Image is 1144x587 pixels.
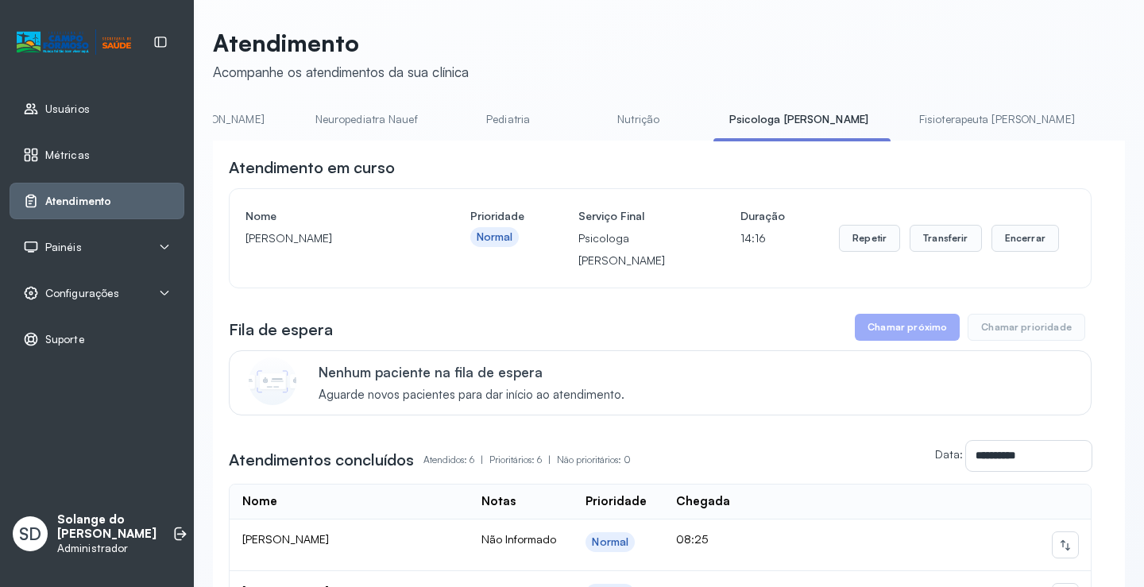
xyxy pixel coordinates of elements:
[17,29,131,56] img: Logotipo do estabelecimento
[557,449,631,471] p: Não prioritários: 0
[839,225,900,252] button: Repetir
[300,106,434,133] a: Neuropediatra Nauef
[548,454,551,465] span: |
[968,314,1085,341] button: Chamar prioridade
[910,225,982,252] button: Transferir
[45,333,85,346] span: Suporte
[578,205,687,227] h4: Serviço Final
[23,193,171,209] a: Atendimento
[23,147,171,163] a: Métricas
[470,205,524,227] h4: Prioridade
[713,106,884,133] a: Psicologa [PERSON_NAME]
[242,532,329,546] span: [PERSON_NAME]
[586,494,647,509] div: Prioridade
[578,227,687,272] p: Psicologa [PERSON_NAME]
[453,106,564,133] a: Pediatria
[991,225,1059,252] button: Encerrar
[45,195,111,208] span: Atendimento
[249,357,296,405] img: Imagem de CalloutCard
[229,449,414,471] h3: Atendimentos concluídos
[319,364,624,380] p: Nenhum paciente na fila de espera
[583,106,694,133] a: Nutrição
[213,64,469,80] div: Acompanhe os atendimentos da sua clínica
[903,106,1091,133] a: Fisioterapeuta [PERSON_NAME]
[23,101,171,117] a: Usuários
[229,319,333,341] h3: Fila de espera
[57,512,157,543] p: Solange do [PERSON_NAME]
[319,388,624,403] span: Aguarde novos pacientes para dar início ao atendimento.
[245,205,416,227] h4: Nome
[855,314,960,341] button: Chamar próximo
[45,287,119,300] span: Configurações
[57,542,157,555] p: Administrador
[592,535,628,549] div: Normal
[481,494,516,509] div: Notas
[213,29,469,57] p: Atendimento
[740,205,785,227] h4: Duração
[676,532,708,546] span: 08:25
[489,449,557,471] p: Prioritários: 6
[245,227,416,249] p: [PERSON_NAME]
[45,241,82,254] span: Painéis
[423,449,489,471] p: Atendidos: 6
[481,532,556,546] span: Não Informado
[935,447,963,461] label: Data:
[242,494,277,509] div: Nome
[676,494,730,509] div: Chegada
[481,454,483,465] span: |
[740,227,785,249] p: 14:16
[229,156,395,179] h3: Atendimento em curso
[45,102,90,116] span: Usuários
[477,230,513,244] div: Normal
[45,149,90,162] span: Métricas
